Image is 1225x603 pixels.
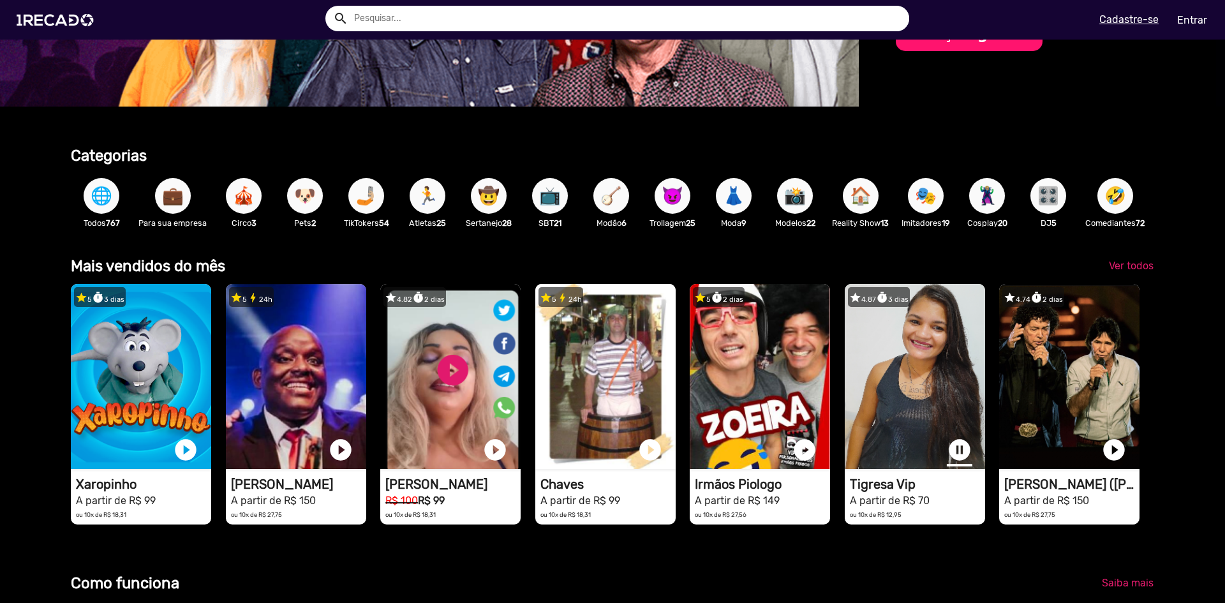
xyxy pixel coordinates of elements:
[333,11,348,26] mat-icon: Example home icon
[593,178,629,214] button: 🪕
[71,284,211,469] video: 1RECADO vídeos dedicados para fãs e empresas
[843,178,879,214] button: 🏠
[850,178,872,214] span: 🏠
[1109,260,1154,272] span: Ver todos
[554,218,561,228] b: 21
[233,178,255,214] span: 🎪
[771,217,819,229] p: Modelos
[723,178,745,214] span: 👗
[947,437,972,463] a: pause_circle
[999,284,1140,469] video: 1RECADO vídeos dedicados para fãs e empresas
[294,178,316,214] span: 🐶
[648,217,697,229] p: Trollagem
[942,218,950,228] b: 19
[385,495,418,507] small: R$ 100
[231,511,282,518] small: ou 10x de R$ 27,75
[915,178,937,214] span: 🎭
[535,284,676,469] video: 1RECADO vídeos dedicados para fãs e empresas
[686,218,695,228] b: 25
[1004,495,1089,507] small: A partir de R$ 150
[287,178,323,214] button: 🐶
[417,178,438,214] span: 🏃
[655,178,690,214] button: 😈
[231,477,366,492] h1: [PERSON_NAME]
[155,178,191,214] button: 💼
[231,495,316,507] small: A partir de R$ 150
[219,217,268,229] p: Circo
[379,218,389,228] b: 54
[418,495,445,507] b: R$ 99
[71,257,225,275] b: Mais vendidos do mês
[806,218,815,228] b: 22
[345,6,909,31] input: Pesquisar...
[600,178,622,214] span: 🪕
[342,217,390,229] p: TikTokers
[1004,477,1140,492] h1: [PERSON_NAME] ([PERSON_NAME] & [PERSON_NAME])
[832,217,889,229] p: Reality Show
[690,284,830,469] video: 1RECADO vídeos dedicados para fãs e empresas
[471,178,507,214] button: 🤠
[1030,178,1066,214] button: 🎛️
[76,495,156,507] small: A partir de R$ 99
[850,511,902,518] small: ou 10x de R$ 12,95
[91,178,112,214] span: 🌐
[478,178,500,214] span: 🤠
[1085,217,1145,229] p: Comediantes
[226,284,366,469] video: 1RECADO vídeos dedicados para fãs e empresas
[902,217,950,229] p: Imitadores
[77,217,126,229] p: Todos
[540,477,676,492] h1: Chaves
[1099,13,1159,26] u: Cadastre-se
[1136,218,1145,228] b: 72
[76,511,126,518] small: ou 10x de R$ 18,31
[385,477,521,492] h1: [PERSON_NAME]
[540,495,620,507] small: A partir de R$ 99
[880,218,889,228] b: 13
[792,437,817,463] a: play_circle_filled
[106,218,120,228] b: 767
[502,218,512,228] b: 28
[709,217,758,229] p: Moda
[410,178,445,214] button: 🏃
[637,437,663,463] a: play_circle_filled
[1101,437,1127,463] a: play_circle_filled
[969,178,1005,214] button: 🦹🏼‍♀️
[1037,178,1059,214] span: 🎛️
[1004,511,1055,518] small: ou 10x de R$ 27,75
[587,217,635,229] p: Modão
[1092,572,1164,595] a: Saiba mais
[71,574,179,592] b: Como funciona
[850,477,985,492] h1: Tigresa Vip
[998,218,1007,228] b: 20
[76,477,211,492] h1: Xaropinho
[695,477,830,492] h1: Irmãos Piologo
[281,217,329,229] p: Pets
[1104,178,1126,214] span: 🤣
[777,178,813,214] button: 📸
[311,218,316,228] b: 2
[532,178,568,214] button: 📺
[662,178,683,214] span: 😈
[251,218,256,228] b: 3
[963,217,1011,229] p: Cosplay
[71,147,147,165] b: Categorias
[908,178,944,214] button: 🎭
[173,437,198,463] a: play_circle_filled
[1169,9,1215,31] a: Entrar
[380,284,521,469] video: 1RECADO vídeos dedicados para fãs e empresas
[845,284,985,469] video: 1RECADO vídeos dedicados para fãs e empresas
[741,218,746,228] b: 9
[695,495,780,507] small: A partir de R$ 149
[716,178,752,214] button: 👗
[1102,577,1154,589] span: Saiba mais
[464,217,513,229] p: Sertanejo
[84,178,119,214] button: 🌐
[695,511,746,518] small: ou 10x de R$ 27,56
[329,6,351,29] button: Example home icon
[162,178,184,214] span: 💼
[482,437,508,463] a: play_circle_filled
[385,511,436,518] small: ou 10x de R$ 18,31
[138,217,207,229] p: Para sua empresa
[355,178,377,214] span: 🤳🏼
[328,437,353,463] a: play_circle_filled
